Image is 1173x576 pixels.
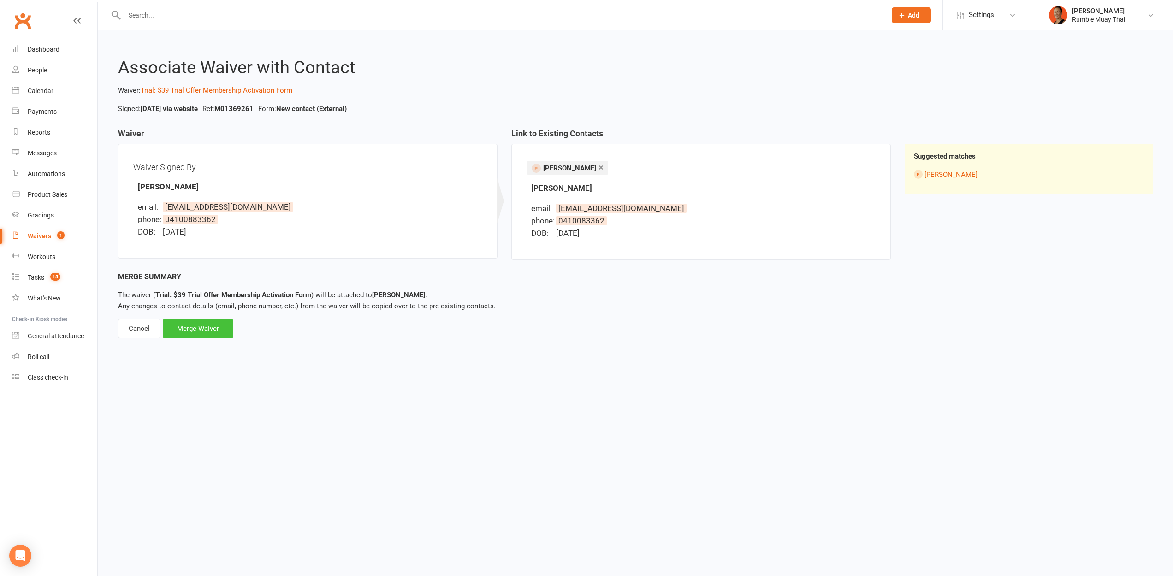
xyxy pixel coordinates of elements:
span: [EMAIL_ADDRESS][DOMAIN_NAME] [556,204,687,213]
div: Roll call [28,353,49,360]
span: [DATE] [556,229,580,238]
img: thumb_image1722232694.png [1049,6,1067,24]
a: Clubworx [11,9,34,32]
a: Product Sales [12,184,97,205]
div: What's New [28,294,61,302]
span: 1 [57,231,65,239]
a: Calendar [12,81,97,101]
a: Reports [12,122,97,143]
span: Add [908,12,919,19]
div: Rumble Muay Thai [1072,15,1125,24]
a: Messages [12,143,97,164]
button: Add [892,7,931,23]
a: Payments [12,101,97,122]
a: Roll call [12,347,97,367]
a: People [12,60,97,81]
div: Open Intercom Messenger [9,545,31,567]
div: email: [531,202,554,215]
a: Tasks 15 [12,267,97,288]
div: Dashboard [28,46,59,53]
div: Payments [28,108,57,115]
div: Waiver Signed By [133,159,482,175]
strong: Trial: $39 Trial Offer Membership Activation Form [155,291,311,299]
strong: [PERSON_NAME] [531,183,592,193]
strong: M01369261 [214,105,254,113]
span: [EMAIL_ADDRESS][DOMAIN_NAME] [163,202,293,212]
span: The waiver ( ) will be attached to . [118,291,427,299]
li: Signed: [116,103,200,114]
span: [DATE] [163,227,186,236]
div: Class check-in [28,374,68,381]
div: Workouts [28,253,55,260]
p: Waiver: [118,85,1153,96]
div: Merge Waiver [163,319,233,338]
a: Waivers 1 [12,226,97,247]
div: [PERSON_NAME] [1072,7,1125,15]
a: Workouts [12,247,97,267]
div: Waivers [28,232,51,240]
a: What's New [12,288,97,309]
a: [PERSON_NAME] [924,170,977,179]
li: Ref: [200,103,256,114]
span: 15 [50,273,60,281]
strong: New contact (External) [276,105,347,113]
div: Product Sales [28,191,67,198]
div: phone: [138,213,161,226]
a: Trial: $39 Trial Offer Membership Activation Form [141,86,292,94]
div: Cancel [118,319,160,338]
strong: [PERSON_NAME] [138,182,199,191]
div: email: [138,201,161,213]
div: Messages [28,149,57,157]
div: Automations [28,170,65,177]
input: Search... [122,9,880,22]
h3: Waiver [118,129,498,144]
a: General attendance kiosk mode [12,326,97,347]
div: DOB: [531,227,554,240]
div: Reports [28,129,50,136]
strong: [DATE] via website [141,105,198,113]
div: Tasks [28,274,44,281]
a: Gradings [12,205,97,226]
div: People [28,66,47,74]
span: [PERSON_NAME] [543,164,596,172]
a: Dashboard [12,39,97,60]
div: Gradings [28,212,54,219]
a: Class kiosk mode [12,367,97,388]
span: Settings [969,5,994,25]
strong: [PERSON_NAME] [372,291,425,299]
span: 04100883362 [163,215,218,224]
a: × [598,160,604,175]
strong: Suggested matches [914,152,976,160]
div: General attendance [28,332,84,340]
a: Automations [12,164,97,184]
div: phone: [531,215,554,227]
div: Calendar [28,87,53,94]
p: Any changes to contact details (email, phone number, etc.) from the waiver will be copied over to... [118,289,1153,312]
li: Form: [256,103,349,114]
div: Merge Summary [118,271,1153,283]
div: DOB: [138,226,161,238]
span: 0410083362 [556,216,607,225]
h2: Associate Waiver with Contact [118,58,1153,77]
h3: Link to Existing Contacts [511,129,891,144]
